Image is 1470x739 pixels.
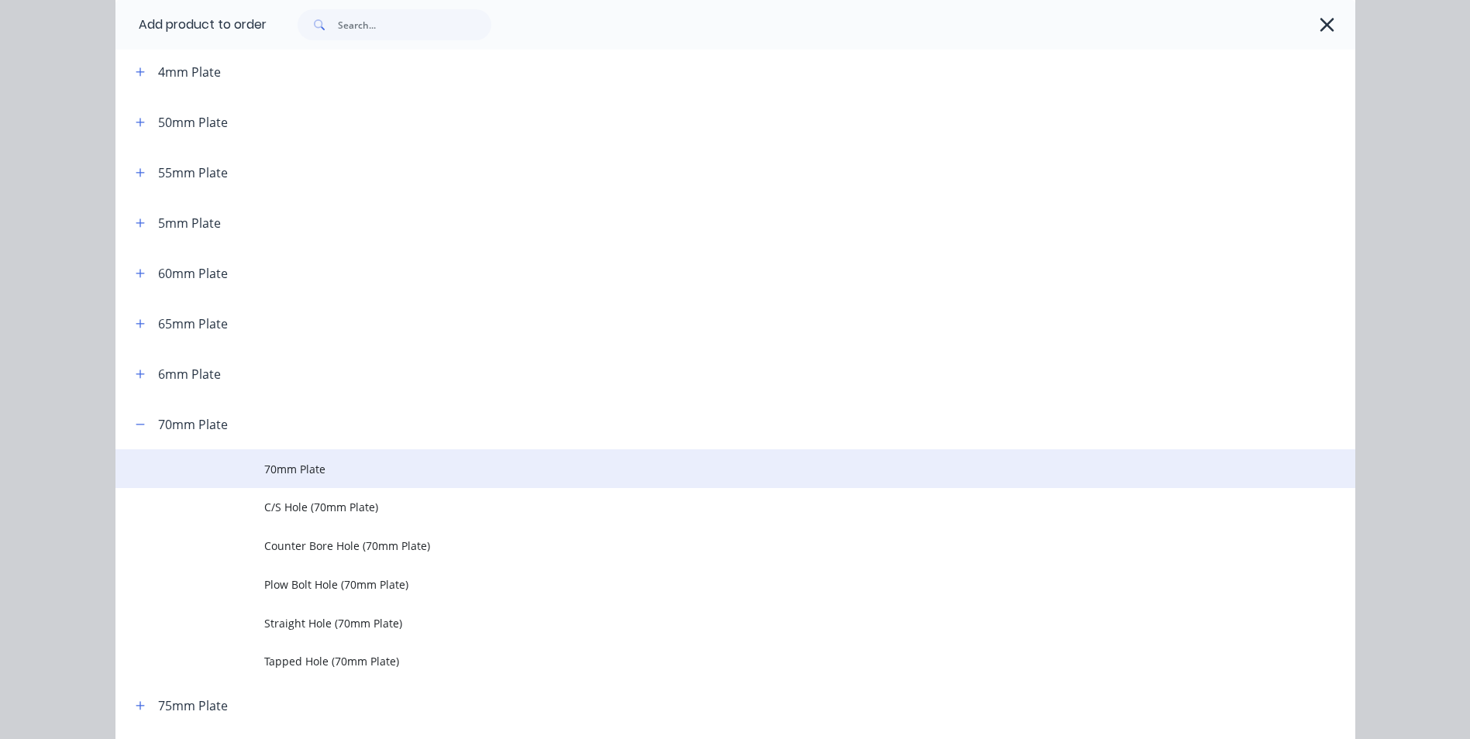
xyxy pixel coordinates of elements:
span: Counter Bore Hole (70mm Plate) [264,538,1137,554]
div: 5mm Plate [158,214,221,232]
span: C/S Hole (70mm Plate) [264,499,1137,515]
span: Straight Hole (70mm Plate) [264,615,1137,631]
div: 4mm Plate [158,63,221,81]
span: Tapped Hole (70mm Plate) [264,653,1137,669]
span: 70mm Plate [264,461,1137,477]
div: 50mm Plate [158,113,228,132]
div: 6mm Plate [158,365,221,383]
div: 65mm Plate [158,315,228,333]
div: 55mm Plate [158,163,228,182]
div: 60mm Plate [158,264,228,283]
div: 75mm Plate [158,696,228,715]
div: 70mm Plate [158,415,228,434]
input: Search... [338,9,491,40]
span: Plow Bolt Hole (70mm Plate) [264,576,1137,593]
